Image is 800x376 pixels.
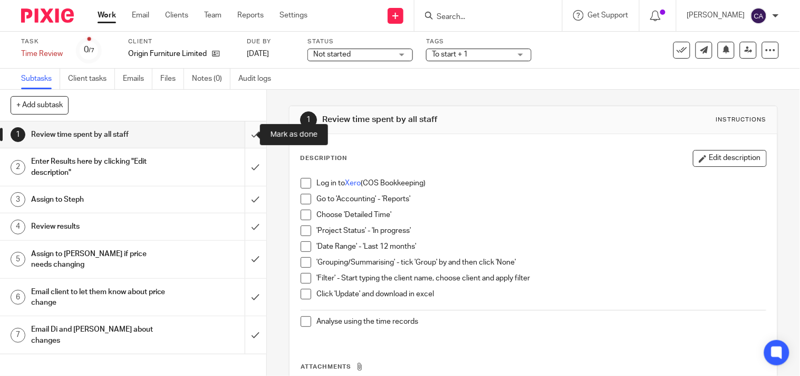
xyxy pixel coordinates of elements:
[21,37,63,46] label: Task
[21,49,63,59] div: Time Review
[160,69,184,89] a: Files
[588,12,629,19] span: Get Support
[693,150,767,167] button: Edit description
[31,219,167,234] h1: Review results
[237,10,264,21] a: Reports
[345,180,361,187] a: Xero
[204,10,221,21] a: Team
[128,49,207,59] p: Origin Furniture Limited
[316,210,766,220] p: Choose 'Detailed Time'
[31,192,167,208] h1: Assign to Steph
[247,37,294,46] label: Due by
[432,51,468,58] span: To start + 1
[11,160,25,175] div: 2
[322,114,556,125] h1: Review time spent by all staff
[11,290,25,305] div: 6
[31,246,167,273] h1: Assign to [PERSON_NAME] if price needs changing
[238,69,279,89] a: Audit logs
[11,328,25,343] div: 7
[316,273,766,284] p: 'Filter' - Start typing the client name, choose client and apply filter
[132,10,149,21] a: Email
[11,220,25,234] div: 4
[31,127,167,143] h1: Review time spent by all staff
[165,10,188,21] a: Clients
[426,37,532,46] label: Tags
[307,37,413,46] label: Status
[316,257,766,268] p: 'Grouping/Summarising' - tick 'Group' by and then click 'None'
[89,48,94,53] small: /7
[301,364,351,370] span: Attachments
[31,322,167,349] h1: Email Di and [PERSON_NAME] about changes
[11,96,69,114] button: + Add subtask
[316,241,766,252] p: 'Date Range' - 'Last 12 months'
[316,289,766,299] p: Click 'Update' and download in excel
[21,8,74,23] img: Pixie
[31,284,167,311] h1: Email client to let them know about price change
[750,7,767,24] img: svg%3E
[279,10,307,21] a: Settings
[300,111,317,128] div: 1
[316,225,766,236] p: 'Project Status' - 'In progress'
[11,127,25,142] div: 1
[316,316,766,327] p: Analyse using the time records
[192,69,230,89] a: Notes (0)
[68,69,115,89] a: Client tasks
[21,69,60,89] a: Subtasks
[128,37,234,46] label: Client
[300,154,347,163] p: Description
[436,13,531,22] input: Search
[316,194,766,204] p: Go to 'Accounting' - 'Reports'
[11,252,25,267] div: 5
[11,192,25,207] div: 3
[84,44,94,56] div: 0
[687,10,745,21] p: [PERSON_NAME]
[98,10,116,21] a: Work
[31,154,167,181] h1: Enter Results here by clicking "Edit description"
[123,69,152,89] a: Emails
[313,51,351,58] span: Not started
[316,178,766,189] p: Log in to (COS Bookkeeping)
[247,50,269,58] span: [DATE]
[716,116,767,124] div: Instructions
